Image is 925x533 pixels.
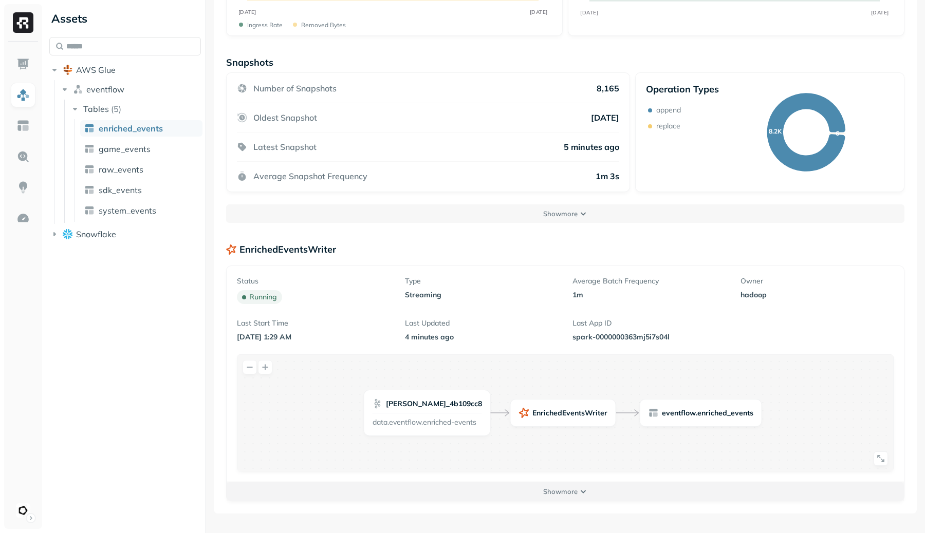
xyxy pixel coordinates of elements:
p: Last App ID [572,318,726,328]
p: Status [237,276,390,286]
span: Snowflake [76,229,116,239]
img: Ludeo [16,503,30,518]
span: game_events [99,144,151,154]
tspan: [DATE] [871,9,889,15]
img: Asset Explorer [16,119,30,132]
p: replace [656,121,680,131]
p: Removed bytes [301,21,346,29]
p: 4 minutes ago [405,332,558,342]
span: _ [446,399,450,409]
img: Assets [16,88,30,102]
p: streaming [405,290,558,300]
p: Operation Types [646,83,719,95]
p: running [249,292,277,302]
img: Insights [16,181,30,194]
span: events [731,408,753,418]
img: Query Explorer [16,150,30,163]
img: table [84,205,95,216]
p: Ingress Rate [247,21,283,29]
img: table [84,164,95,175]
p: Latest Snapshot [253,142,317,152]
button: Showmore [226,204,904,223]
img: table [84,123,95,134]
button: Tables(5) [70,101,202,117]
p: Snapshots [226,56,273,68]
span: 4b109cc8 [450,399,482,409]
a: enriched_events [80,120,202,137]
p: 1m [572,290,726,300]
text: 6 [836,129,839,137]
span: enriched [697,408,727,418]
p: Owner [741,276,894,286]
span: sdk_events [99,185,142,195]
p: EnrichedEventsWriter [239,243,336,255]
p: 1m 3s [596,171,619,181]
button: Snowflake [49,226,201,242]
p: hadoop [741,290,894,300]
div: Assets [49,10,201,27]
a: raw_events [80,161,202,178]
p: 5 minutes ago [564,142,619,152]
p: data.eventflow.enriched-events [373,417,482,427]
span: raw_events [99,164,143,175]
span: enriched_events [99,123,163,134]
span: system_events [99,205,156,216]
p: Show more [543,209,578,219]
span: Tables [83,104,109,114]
a: game_events [80,141,202,157]
a: sdk_events [80,182,202,198]
span: EnrichedEventsWriter [532,408,607,418]
img: Dashboard [16,58,30,71]
p: [DATE] [591,112,619,123]
span: eventflow [662,408,696,418]
img: root [63,229,73,239]
button: eventflow [60,81,201,98]
img: table [84,185,95,195]
span: AWS Glue [76,65,116,75]
p: Average Snapshot Frequency [253,171,367,181]
tspan: [DATE] [238,9,256,15]
p: Last Updated [405,318,558,328]
img: table [84,144,95,154]
button: AWS Glue [49,62,201,78]
p: Oldest Snapshot [253,112,317,123]
img: root [63,65,73,75]
tspan: [DATE] [580,9,598,15]
p: Type [405,276,558,286]
p: ( 5 ) [111,104,121,114]
img: Optimization [16,212,30,225]
text: 8.2K [769,127,782,135]
img: namespace [73,84,83,94]
span: _ [727,408,731,418]
span: . [696,408,697,418]
p: [DATE] 1:29 AM [237,332,390,342]
tspan: [DATE] [530,9,548,15]
a: system_events [80,202,202,219]
p: 8,165 [597,83,619,93]
p: append [656,105,681,115]
p: Show more [543,487,578,497]
p: spark-0000000363mj5i7s04l [572,332,726,342]
p: Number of Snapshots [253,83,337,93]
p: Average Batch Frequency [572,276,726,286]
span: eventflow [86,84,124,94]
img: Ryft [13,12,33,33]
span: [PERSON_NAME] [386,399,446,409]
p: Last Start Time [237,318,390,328]
button: Showmore [227,482,904,501]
